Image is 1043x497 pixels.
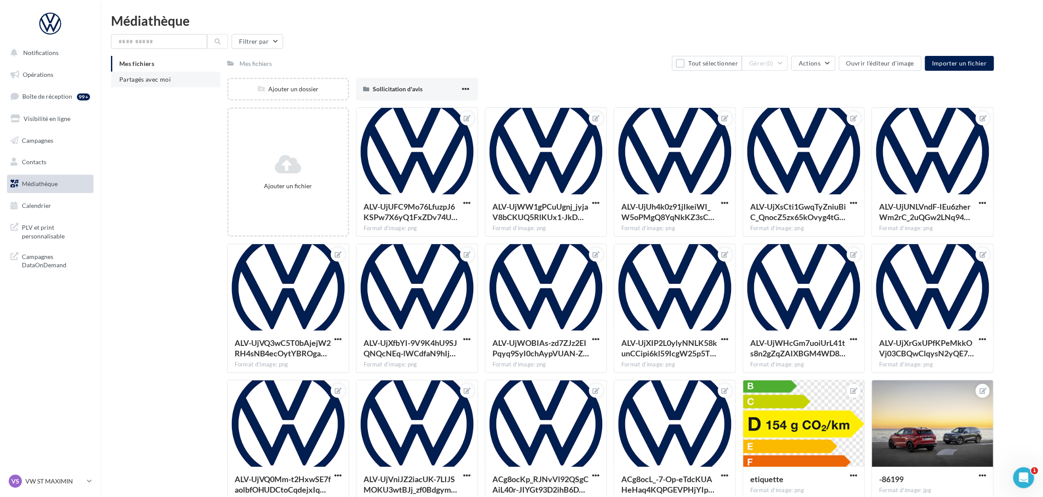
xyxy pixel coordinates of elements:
div: Format d'image: png [621,361,728,369]
a: Opérations [5,66,95,84]
a: PLV et print personnalisable [5,218,95,244]
span: etiquette [750,474,783,484]
span: Actions [799,59,821,67]
div: Format d'image: png [235,361,342,369]
span: Boîte de réception [22,93,72,100]
div: Format d'image: png [750,224,857,232]
span: Visibilité en ligne [24,115,70,122]
a: Visibilité en ligne [5,110,95,128]
span: PLV et print personnalisable [22,221,90,240]
span: ALV-UjXIP2L0ylyNNLK58kunCCipi6kl59IcgW25p5T4U-KnYf6wLX6c_w [621,338,717,358]
span: -86199 [879,474,904,484]
button: Importer un fichier [925,56,994,71]
span: 1 [1031,467,1038,474]
div: Format d'image: png [750,487,857,494]
span: ALV-UjUFC9Mo76LfuzpJ6KSPw7X6yQ1FxZDv74Uc-mnR1O6-NgLBY9CCiw [364,202,457,222]
span: VS [11,477,19,486]
button: Ouvrir l'éditeur d'image [839,56,922,71]
span: Importer un fichier [932,59,987,67]
button: Actions [791,56,835,71]
div: Format d'image: png [364,224,471,232]
div: Format d'image: png [492,361,599,369]
span: ALV-UjVQ0Mm-t2HxwSE7faolbfOHUDCtoCqdejxIqERyRL3KsuiSKlojFg [235,474,331,494]
div: Ajouter un dossier [229,85,348,93]
span: Campagnes [22,136,53,144]
span: Sollicitation d'avis [373,85,423,93]
a: Calendrier [5,197,95,215]
button: Tout sélectionner [672,56,742,71]
iframe: Intercom live chat [1013,467,1034,488]
span: Calendrier [22,202,51,209]
span: ALV-UjWW1gPCuUgnj_jyjaV8bCKUQ5RlKUx1-JkD4poPxv5EzgNDfEio4A [492,202,588,222]
p: VW ST MAXIMIN [25,477,83,486]
a: Campagnes DataOnDemand [5,247,95,273]
div: Format d'image: png [492,224,599,232]
a: Campagnes [5,131,95,150]
div: Ajouter un fichier [232,182,344,190]
span: ALV-UjXfbYI-9V9K4hU9SJQNQcNEq-lWCdfaN9hIjw51e65JGKBgr3y5Tg [364,338,457,358]
div: Format d'image: png [879,361,986,369]
span: ALV-UjVniJZ2iacUK-7LIJSMOKU3wtBJj_zf0BdgymWUXPZ0AGCPEqi6Cg [364,474,457,494]
a: VS VW ST MAXIMIN [7,473,94,490]
div: 99+ [77,93,90,100]
div: Format d'image: jpg [879,487,986,494]
span: ALV-UjWHcGm7uoiUrL41ts8n2gZqZAIXBGM4WD8J_TYlG1lLLnoPkQFHxw [750,338,845,358]
a: Boîte de réception99+ [5,87,95,106]
span: ALV-UjXrGxUPfKPeMkkOVj03CBQwClqysN2yQE751gJdxqoUfJ2zsVflHA [879,338,974,358]
div: Format d'image: png [621,224,728,232]
div: Mes fichiers [239,59,272,68]
span: ALV-UjUNLVndF-IEu6zherWm2rC_2uQGw2LNq94H3W-uqp5ztwaNjCzlhQ [879,202,970,222]
a: Contacts [5,153,95,171]
span: ACg8ocKp_RJNvVl92QSgCAiL40r-JIYGt93D2ihB6DG1ZyFOvqn9MWSi2A [492,474,589,494]
span: Médiathèque [22,180,58,187]
div: Médiathèque [111,14,1033,27]
span: Mes fichiers [119,60,154,67]
span: Opérations [23,71,53,78]
button: Notifications [5,44,92,62]
button: Filtrer par [232,34,283,49]
span: ALV-UjWOBIAs-zd7ZJz2EIPqyq9SyI0chAypVUAN-ZifhWO1xLGg-yMWag [492,338,589,358]
span: Campagnes DataOnDemand [22,251,90,269]
div: Format d'image: png [750,361,857,369]
span: ACg8ocL_-7-Op-eTdcKUAHeHaq4KQPGEVPHjYIpRFzD4D6JWmnAGzoCFGA [621,474,714,494]
span: ALV-UjUh4k0z91jIkeiWI_W5oPMgQ8YqNkKZ3sCUV4PgamHUoW4JjRYmNQ [621,202,714,222]
span: Partagés avec moi [119,76,171,83]
span: Notifications [23,49,59,56]
a: Médiathèque [5,175,95,193]
div: Format d'image: png [879,224,986,232]
span: ALV-UjXsCti1GwqTyZniuBiC_QnocZ5zx65kOvyg4tGzFQ1XXz74266E9Q [750,202,846,222]
button: Gérer(0) [742,56,788,71]
span: Contacts [22,158,46,166]
div: Format d'image: png [364,361,471,369]
span: ALV-UjVQ3wC5T0bAjejW2RH4sNB4ecOytYBROga-6Dz14nJYjBqSC2bZwA [235,338,331,358]
span: (0) [766,60,773,67]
